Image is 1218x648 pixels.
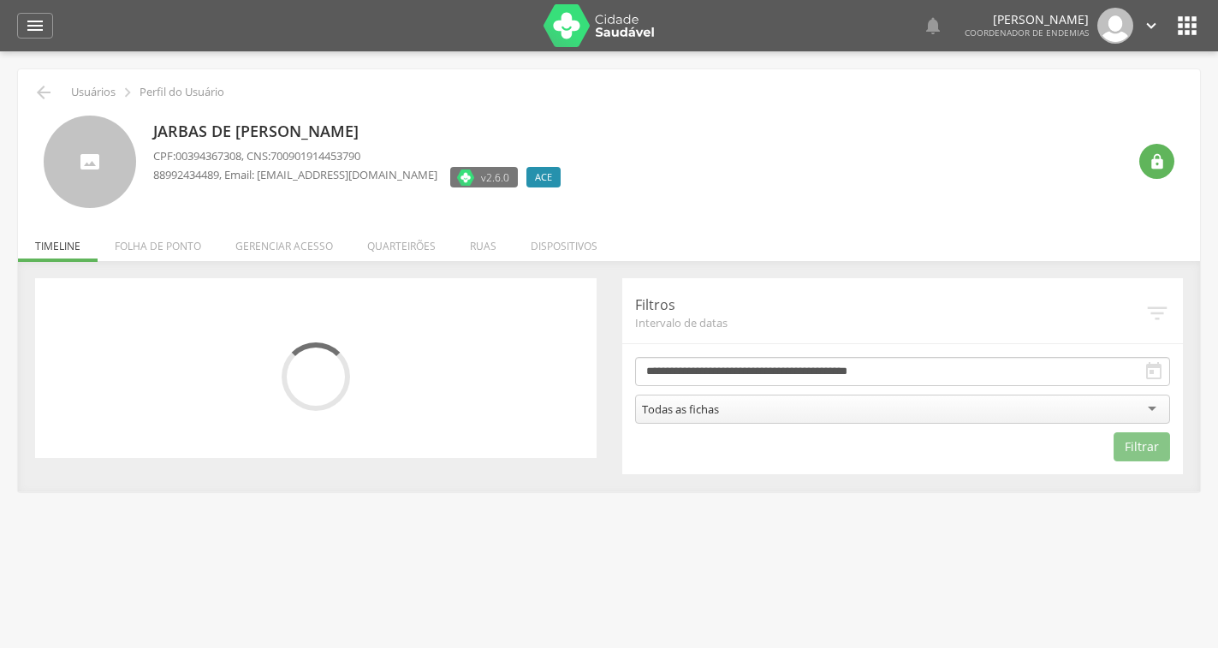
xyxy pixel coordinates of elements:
div: Todas as fichas [642,401,719,417]
li: Gerenciar acesso [218,222,350,262]
p: Filtros [635,295,1145,315]
p: Jarbas de [PERSON_NAME] [153,121,569,143]
i:  [923,15,943,36]
i:  [1142,16,1161,35]
a:  [923,8,943,44]
span: 700901914453790 [270,148,360,163]
i:  [1173,12,1201,39]
p: , Email: [EMAIL_ADDRESS][DOMAIN_NAME] [153,167,437,183]
a:  [17,13,53,39]
span: v2.6.0 [481,169,509,186]
span: ACE [535,170,552,184]
p: Perfil do Usuário [140,86,224,99]
i:  [1144,361,1164,382]
i: Voltar [33,82,54,103]
i:  [1149,153,1166,170]
label: Versão do aplicativo [450,167,518,187]
button: Filtrar [1114,432,1170,461]
i:  [1144,300,1170,326]
a:  [1142,8,1161,44]
li: Ruas [453,222,514,262]
li: Folha de ponto [98,222,218,262]
div: Resetar senha [1139,144,1174,179]
i:  [118,83,137,102]
p: CPF: , CNS: [153,148,569,164]
li: Dispositivos [514,222,615,262]
span: 88992434489 [153,167,219,182]
span: Coordenador de Endemias [965,27,1089,39]
i:  [25,15,45,36]
p: Usuários [71,86,116,99]
li: Quarteirões [350,222,453,262]
span: 00394367308 [175,148,241,163]
p: [PERSON_NAME] [965,14,1089,26]
span: Intervalo de datas [635,315,1145,330]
